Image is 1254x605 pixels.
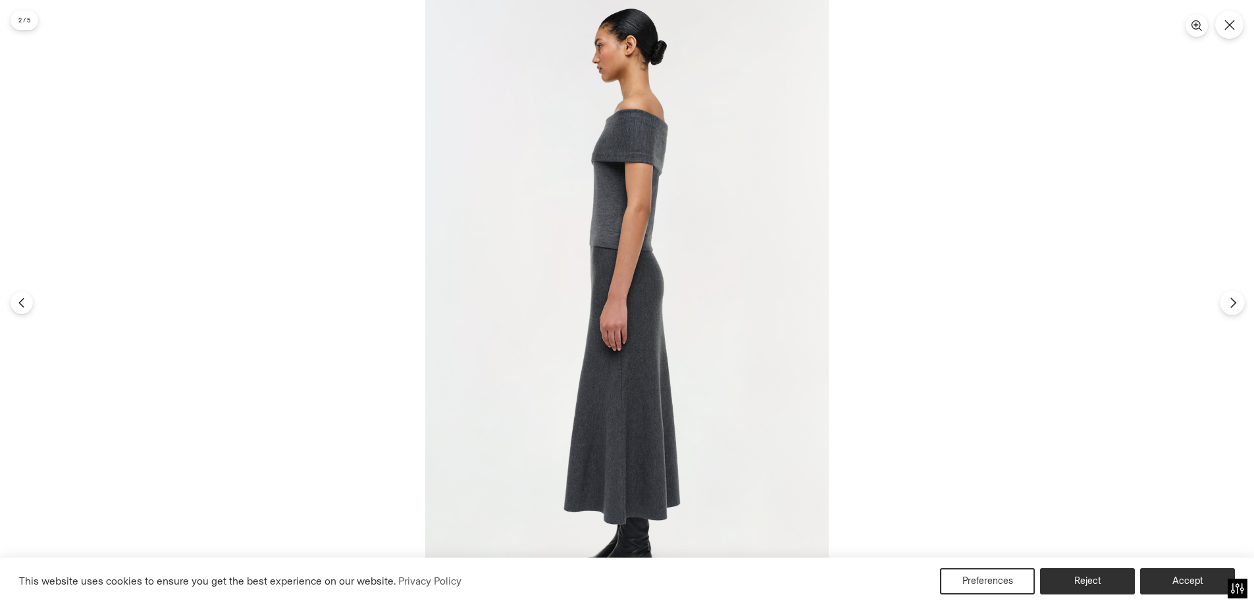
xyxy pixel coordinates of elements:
[1140,568,1235,594] button: Accept
[19,575,396,587] span: This website uses cookies to ensure you get the best experience on our website.
[1215,11,1243,39] button: Close
[11,292,33,314] button: Previous
[940,568,1035,594] button: Preferences
[396,571,463,591] a: Privacy Policy (opens in a new tab)
[11,11,38,30] div: 2 / 5
[1040,568,1135,594] button: Reject
[1186,14,1208,37] button: Zoom
[1220,290,1244,315] button: Next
